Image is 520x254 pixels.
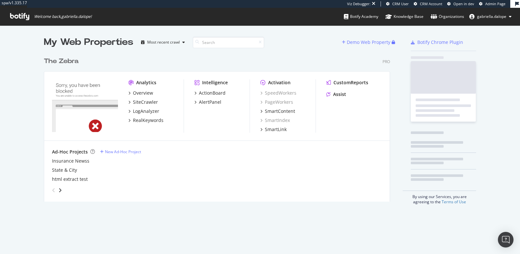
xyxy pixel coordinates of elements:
[52,79,118,132] img: thezebra.com
[44,57,79,66] div: The Zebra
[34,14,92,19] span: Welcome back, gabriella.dalope !
[344,13,378,20] div: Botify Academy
[49,185,58,195] div: angle-left
[447,1,474,7] a: Open in dev
[342,39,392,45] a: Demo Web Property
[194,99,221,105] a: AlertPanel
[326,91,346,98] a: Assist
[464,11,517,22] button: gabriella.dalope
[128,90,153,96] a: Overview
[44,36,133,49] div: My Web Properties
[333,91,346,98] div: Assist
[58,187,62,194] div: angle-right
[136,79,156,86] div: Analytics
[431,13,464,20] div: Organizations
[147,40,180,44] div: Most recent crawl
[52,158,89,164] a: Insurance Newss
[342,37,392,47] button: Demo Web Property
[128,117,163,124] a: RealKeywords
[386,1,409,7] a: CRM User
[344,8,378,25] a: Botify Academy
[128,108,159,114] a: LogAnalyzer
[199,90,226,96] div: ActionBoard
[347,1,370,7] div: Viz Debugger:
[100,149,141,154] a: New Ad-Hoc Project
[453,1,474,6] span: Open in dev
[442,199,466,205] a: Terms of Use
[385,13,423,20] div: Knowledge Base
[52,149,88,155] div: Ad-Hoc Projects
[105,149,141,154] div: New Ad-Hoc Project
[260,99,293,105] a: PageWorkers
[138,37,188,47] button: Most recent crawl
[403,191,476,205] div: By using our Services, you are agreeing to the
[333,79,368,86] div: CustomReports
[411,39,463,46] a: Botify Chrome Plugin
[260,108,295,114] a: SmartContent
[420,1,442,6] span: CRM Account
[498,232,513,247] div: Open Intercom Messenger
[479,1,505,7] a: Admin Page
[347,39,390,46] div: Demo Web Property
[414,1,442,7] a: CRM Account
[417,39,463,46] div: Botify Chrome Plugin
[194,90,226,96] a: ActionBoard
[133,108,159,114] div: LogAnalyzer
[44,49,395,202] div: grid
[260,90,296,96] a: SpeedWorkers
[477,14,506,19] span: gabriella.dalope
[202,79,228,86] div: Intelligence
[52,176,88,182] a: html extract test
[268,79,291,86] div: Activation
[52,167,77,173] a: State & City
[193,37,264,48] input: Search
[485,1,505,6] span: Admin Page
[392,1,409,6] span: CRM User
[431,8,464,25] a: Organizations
[199,99,221,105] div: AlertPanel
[383,59,390,64] div: Pro
[260,126,287,133] a: SmartLink
[265,108,295,114] div: SmartContent
[133,117,163,124] div: RealKeywords
[385,8,423,25] a: Knowledge Base
[265,126,287,133] div: SmartLink
[128,99,158,105] a: SiteCrawler
[133,90,153,96] div: Overview
[44,57,81,66] a: The Zebra
[326,79,368,86] a: CustomReports
[133,99,158,105] div: SiteCrawler
[260,117,290,124] a: SmartIndex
